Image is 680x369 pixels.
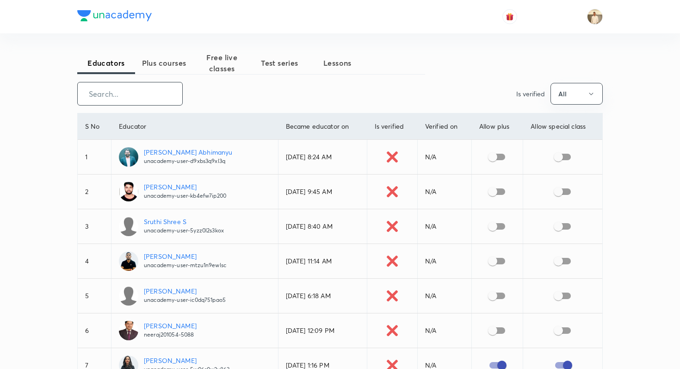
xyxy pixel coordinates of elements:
[144,331,197,339] p: neeraj201054-5088
[144,157,232,165] p: unacademy-user-d9xbs3q9xl3q
[144,261,226,269] p: unacademy-user-mtzu1n9ewlsc
[111,113,278,140] th: Educator
[77,57,135,69] span: Educators
[417,209,471,244] td: N/A
[78,313,111,348] td: 6
[78,175,111,209] td: 2
[144,286,226,296] p: [PERSON_NAME]
[417,313,471,348] td: N/A
[144,251,226,261] p: [PERSON_NAME]
[119,182,271,201] a: [PERSON_NAME]unacademy-user-kb4efw7ip200
[144,321,197,331] p: [PERSON_NAME]
[278,175,367,209] td: [DATE] 9:45 AM
[278,140,367,175] td: [DATE] 8:24 AM
[77,10,152,21] img: Company Logo
[144,296,226,304] p: unacademy-user-ic0dq751pao5
[144,182,226,192] p: [PERSON_NAME]
[587,9,603,25] img: Chandrakant Deshmukh
[417,244,471,279] td: N/A
[309,57,366,69] span: Lessons
[193,52,251,74] span: Free live classes
[144,217,224,226] p: Sruthi Shree S
[506,13,514,21] img: avatar
[278,113,367,140] th: Became educator on
[523,113,602,140] th: Allow special class
[417,113,471,140] th: Verified on
[502,9,517,24] button: avatar
[78,279,111,313] td: 5
[144,356,229,365] p: [PERSON_NAME]
[78,113,111,140] th: S No
[77,10,152,24] a: Company Logo
[516,89,545,99] p: Is verified
[278,244,367,279] td: [DATE] 11:14 AM
[78,140,111,175] td: 1
[417,279,471,313] td: N/A
[144,226,224,235] p: unacademy-user-5yzz0l2s3kox
[278,279,367,313] td: [DATE] 6:18 AM
[278,313,367,348] td: [DATE] 12:09 PM
[78,244,111,279] td: 4
[135,57,193,69] span: Plus courses
[471,113,523,140] th: Allow plus
[119,147,271,167] a: [PERSON_NAME] Abhimanyuunacademy-user-d9xbs3q9xl3q
[119,217,271,236] a: Sruthi Shree Sunacademy-user-5yzz0l2s3kox
[119,286,271,306] a: [PERSON_NAME]unacademy-user-ic0dq751pao5
[144,147,232,157] p: [PERSON_NAME] Abhimanyu
[119,321,271,340] a: [PERSON_NAME]neeraj201054-5088
[78,209,111,244] td: 3
[119,251,271,271] a: [PERSON_NAME]unacademy-user-mtzu1n9ewlsc
[417,140,471,175] td: N/A
[550,83,603,105] button: All
[367,113,417,140] th: Is verified
[278,209,367,244] td: [DATE] 8:40 AM
[251,57,309,69] span: Test series
[144,192,226,200] p: unacademy-user-kb4efw7ip200
[417,175,471,209] td: N/A
[78,82,182,106] input: Search...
